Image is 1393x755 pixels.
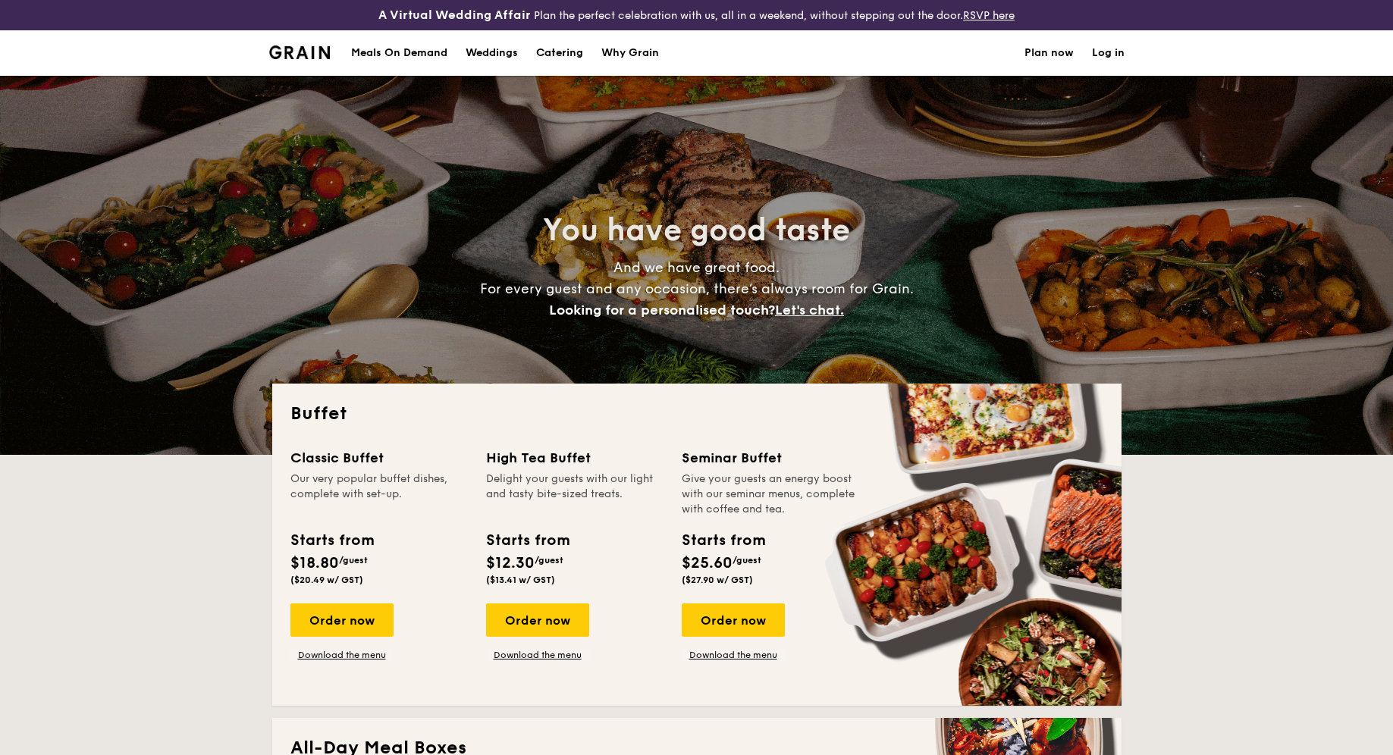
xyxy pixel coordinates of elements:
a: Log in [1092,30,1125,76]
div: Order now [290,603,394,637]
div: Starts from [682,529,764,552]
span: ($27.90 w/ GST) [682,575,753,585]
div: Give your guests an energy boost with our seminar menus, complete with coffee and tea. [682,471,859,517]
div: Starts from [290,529,373,552]
span: ($20.49 w/ GST) [290,575,363,585]
span: /guest [733,555,761,565]
a: RSVP here [963,9,1015,22]
div: Starts from [486,529,569,552]
a: Why Grain [592,30,668,76]
span: Let's chat. [775,302,844,318]
span: $18.80 [290,554,339,572]
a: Download the menu [682,649,785,661]
h2: Buffet [290,402,1103,426]
a: Weddings [456,30,527,76]
div: Our very popular buffet dishes, complete with set-up. [290,471,468,517]
div: Classic Buffet [290,447,468,468]
a: Meals On Demand [342,30,456,76]
div: Plan the perfect celebration with us, all in a weekend, without stepping out the door. [260,6,1134,24]
div: Order now [682,603,785,637]
a: Catering [527,30,592,76]
span: Looking for a personalised touch? [549,302,775,318]
div: High Tea Buffet [486,447,664,468]
a: Download the menu [290,649,394,661]
a: Download the menu [486,649,589,661]
img: Grain [269,45,331,59]
span: And we have great food. For every guest and any occasion, there’s always room for Grain. [480,259,914,318]
span: /guest [535,555,563,565]
div: Weddings [466,30,518,76]
span: /guest [339,555,368,565]
h1: Catering [536,30,583,76]
div: Meals On Demand [351,30,447,76]
div: Why Grain [601,30,659,76]
h4: A Virtual Wedding Affair [378,6,531,24]
div: Order now [486,603,589,637]
a: Logotype [269,45,331,59]
div: Seminar Buffet [682,447,859,468]
span: $12.30 [486,554,535,572]
span: $25.60 [682,554,733,572]
a: Plan now [1024,30,1074,76]
span: You have good taste [543,212,850,249]
div: Delight your guests with our light and tasty bite-sized treats. [486,471,664,517]
span: ($13.41 w/ GST) [486,575,555,585]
